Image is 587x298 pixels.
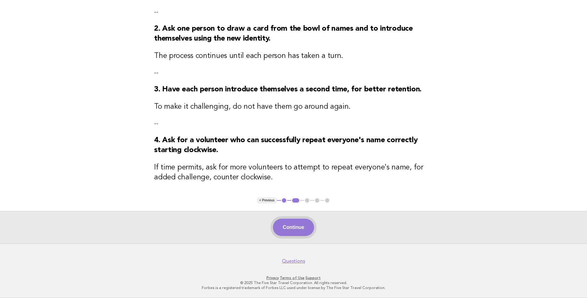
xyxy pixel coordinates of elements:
[154,51,433,61] h3: The process continues until each person has taken a turn.
[280,276,304,280] a: Terms of Use
[273,219,314,236] button: Continue
[154,68,433,77] p: --
[291,197,300,204] button: 2
[257,197,277,204] button: < Previous
[154,137,417,154] strong: 4. Ask for a volunteer who can successfully repeat everyone's name correctly starting clockwise.
[104,285,483,290] p: Forbes is a registered trademark of Forbes LLC used under license by The Five Star Travel Corpora...
[305,276,321,280] a: Support
[154,8,433,16] p: --
[154,86,421,93] strong: 3. Have each person introduce themselves a second time, for better retention.
[154,102,433,112] h3: To make it challenging, do not have them go around again.
[154,163,433,182] h3: If time permits, ask for more volunteers to attempt to repeat everyone's name, for added challeng...
[281,197,287,204] button: 1
[104,280,483,285] p: © 2025 The Five Star Travel Corporation. All rights reserved.
[154,119,433,128] p: --
[266,276,279,280] a: Privacy
[282,258,305,264] a: Questions
[154,25,412,42] strong: 2. Ask one person to draw a card from the bowl of names and to introduce themselves using the new...
[104,275,483,280] p: · ·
